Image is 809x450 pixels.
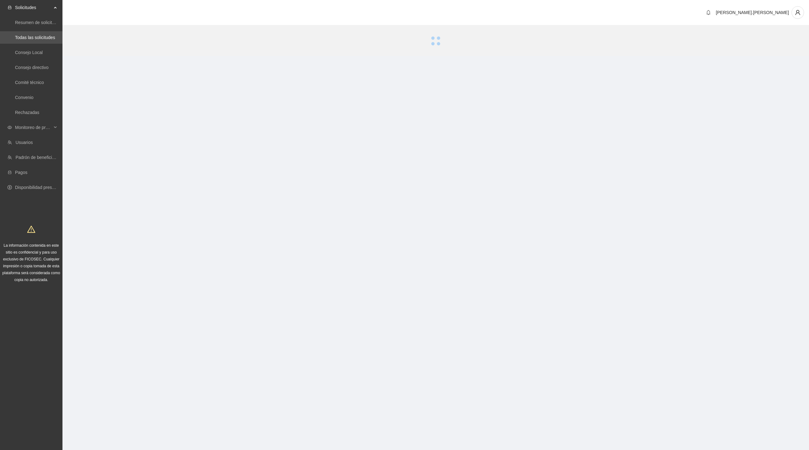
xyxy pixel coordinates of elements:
[15,185,68,190] a: Disponibilidad presupuestal
[2,243,60,282] span: La información contenida en este sitio es confidencial y para uso exclusivo de FICOSEC. Cualquier...
[716,10,789,15] span: [PERSON_NAME].[PERSON_NAME]
[792,10,804,15] span: user
[15,80,44,85] a: Comité técnico
[16,140,33,145] a: Usuarios
[704,10,713,15] span: bell
[7,125,12,130] span: eye
[15,1,52,14] span: Solicitudes
[15,121,52,134] span: Monitoreo de proyectos
[792,6,804,19] button: user
[7,5,12,10] span: inbox
[27,225,35,233] span: warning
[15,170,27,175] a: Pagos
[15,95,33,100] a: Convenio
[703,7,713,17] button: bell
[15,35,55,40] a: Todas las solicitudes
[16,155,62,160] a: Padrón de beneficiarios
[15,50,43,55] a: Consejo Local
[15,65,48,70] a: Consejo directivo
[15,20,85,25] a: Resumen de solicitudes por aprobar
[15,110,39,115] a: Rechazadas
